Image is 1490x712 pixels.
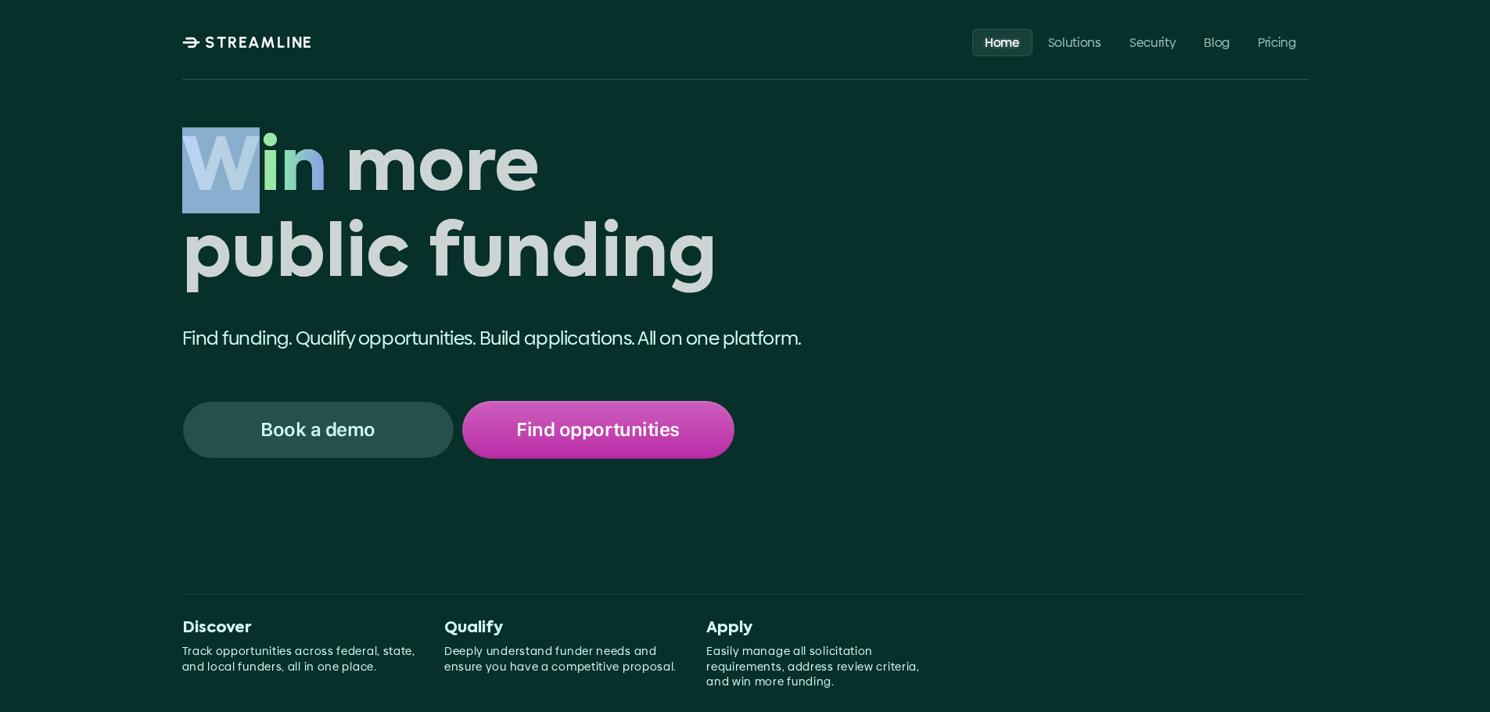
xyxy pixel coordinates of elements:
p: Easily manage all solicitation requirements, address review criteria, and win more funding. [706,644,943,690]
p: Solutions [1047,34,1100,49]
a: Home [972,28,1032,55]
p: Find funding. Qualify opportunities. Build applications. All on one platform. [182,325,898,352]
p: Discover [182,619,419,638]
p: Blog [1204,34,1230,49]
p: Qualify [444,619,681,638]
a: Book a demo [182,401,454,459]
a: Blog [1191,28,1242,55]
a: Security [1117,28,1188,55]
a: STREAMLINE [182,33,313,52]
p: Home [985,34,1020,49]
p: Security [1129,34,1176,49]
p: Find opportunities [516,420,679,440]
p: Track opportunities across federal, state, and local funders, all in one place. [182,644,419,674]
a: Find opportunities [462,401,734,459]
p: Deeply understand funder needs and ensure you have a competitive proposal. [444,644,681,674]
p: Book a demo [260,420,375,440]
a: Pricing [1245,28,1309,55]
p: Pricing [1258,34,1296,49]
p: STREAMLINE [205,33,313,52]
h1: Win more public funding [182,127,898,300]
p: Apply [706,619,943,638]
span: Win [182,127,327,213]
